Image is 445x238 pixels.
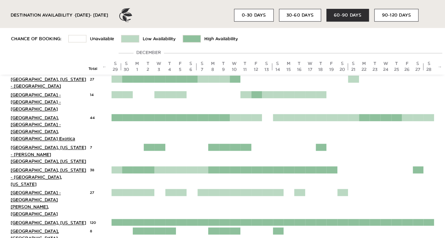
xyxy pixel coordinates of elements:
[438,64,442,69] a: →
[371,67,378,73] div: 23
[374,9,418,22] button: 90-120 DAYS
[231,61,238,67] div: W
[414,61,421,67] div: S
[11,190,61,216] a: [GEOGRAPHIC_DATA] - [GEOGRAPHIC_DATA][PERSON_NAME], [GEOGRAPHIC_DATA]
[11,3,108,28] div: DESTINATION AVAILABILITY · [DATE] - [DATE]
[328,61,335,67] div: F
[350,67,357,73] div: 21
[187,61,194,67] div: S
[326,9,369,22] button: 60-90 DAYS
[404,61,411,67] div: F
[89,67,99,72] div: Total
[11,145,86,164] a: [GEOGRAPHIC_DATA], [US_STATE] - [PERSON_NAME][GEOGRAPHIC_DATA], [US_STATE]
[274,61,281,67] div: S
[166,67,173,73] div: 4
[220,61,227,67] div: T
[338,67,346,73] div: 20
[360,67,367,73] div: 22
[252,67,259,73] div: 12
[414,67,421,73] div: 27
[279,9,321,22] button: 30-60 DAYS
[425,67,432,73] div: 28
[252,61,259,67] div: F
[425,61,432,67] div: S
[155,67,162,73] div: 3
[382,67,389,73] div: 24
[133,67,141,73] div: 1
[393,61,400,67] div: T
[90,76,101,82] div: 27
[177,67,184,73] div: 5
[263,61,270,67] div: S
[198,61,205,67] div: S
[119,8,133,22] img: ER_Logo_Bug_Dark_Grey.a7df47556c74605c8875.png
[371,61,378,67] div: T
[382,61,389,67] div: W
[11,93,61,111] a: [GEOGRAPHIC_DATA] - [GEOGRAPHIC_DATA] - [GEOGRAPHIC_DATA]
[112,61,119,67] div: S
[187,67,194,73] div: 6
[123,61,130,67] div: S
[404,67,411,73] div: 26
[90,91,101,97] div: 14
[350,61,357,67] div: S
[155,61,162,67] div: W
[306,61,313,67] div: W
[231,67,238,73] div: 10
[317,67,324,73] div: 18
[90,144,101,150] div: 7
[90,114,101,120] div: 44
[209,67,216,73] div: 8
[241,61,249,67] div: T
[317,61,324,67] div: T
[241,67,249,73] div: 11
[263,67,270,73] div: 13
[198,67,205,73] div: 7
[306,67,313,73] div: 17
[296,67,303,73] div: 16
[11,220,86,225] a: [GEOGRAPHIC_DATA], [US_STATE]
[201,36,245,43] td: High Availability
[177,61,184,67] div: F
[11,36,69,43] td: Chance of Booking:
[102,64,107,69] a: ←
[139,36,183,43] td: Low Availability
[274,67,281,73] div: 14
[90,219,101,225] div: 120
[90,227,101,234] div: 8
[112,67,119,73] div: 29
[90,166,101,173] div: 38
[328,67,335,73] div: 19
[133,49,164,56] div: December
[133,61,141,67] div: M
[166,61,173,67] div: T
[86,36,121,43] td: Unavailable
[144,67,152,73] div: 2
[123,67,130,73] div: 30
[220,67,227,73] div: 9
[11,77,86,89] a: [GEOGRAPHIC_DATA], [US_STATE] - [GEOGRAPHIC_DATA]
[296,61,303,67] div: T
[11,168,86,186] a: [GEOGRAPHIC_DATA], [US_STATE] - [GEOGRAPHIC_DATA], [US_STATE]
[144,61,152,67] div: T
[393,67,400,73] div: 25
[338,61,346,67] div: S
[285,67,292,73] div: 15
[11,115,75,141] a: [GEOGRAPHIC_DATA], [GEOGRAPHIC_DATA] - [GEOGRAPHIC_DATA], [GEOGRAPHIC_DATA] Exotica
[234,9,273,22] button: 0-30 DAYS
[360,61,367,67] div: M
[285,61,292,67] div: M
[90,189,101,195] div: 27
[209,61,216,67] div: M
